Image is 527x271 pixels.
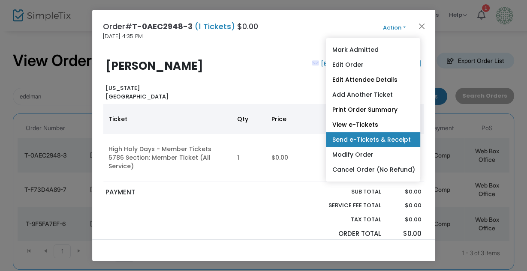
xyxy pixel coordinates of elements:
td: $0.00 [266,134,348,182]
div: Data table [103,104,424,182]
button: Close [416,21,427,32]
p: PAYMENT [105,188,259,197]
td: 1 [232,134,266,182]
b: [PERSON_NAME] [105,58,203,74]
a: Mark Admitted [326,42,420,57]
span: [DATE] 4:35 PM [103,32,143,41]
b: [US_STATE] [GEOGRAPHIC_DATA] [105,84,169,101]
td: High Holy Days - Member Tickets 5786 Section: Member Ticket (All Service) [103,134,232,182]
h4: Order# $0.00 [103,21,258,32]
th: Qty [232,104,266,134]
a: Edit Order [326,57,420,72]
a: Print Order Summary [326,102,420,117]
p: Order Total [308,229,381,239]
a: Modify Order [326,147,420,162]
th: Ticket [103,104,232,134]
a: Edit Attendee Details [326,72,420,87]
p: $0.00 [389,201,422,210]
button: Action [369,23,420,33]
p: Service Fee Total [308,201,381,210]
p: $0.00 [389,215,422,224]
span: (1 Tickets) [193,21,237,32]
a: Send e-Tickets & Receipt [326,132,420,147]
p: $0.00 [389,188,422,196]
p: Sub total [308,188,381,196]
a: [EMAIL_ADDRESS][DOMAIN_NAME] [319,60,422,68]
p: $0.00 [389,229,422,239]
a: Add Another Ticket [326,87,420,102]
th: Price [266,104,348,134]
p: Tax Total [308,215,381,224]
span: T-0AEC2948-3 [132,21,193,32]
a: Cancel Order (No Refund) [326,162,420,177]
a: View e-Tickets [326,117,420,132]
